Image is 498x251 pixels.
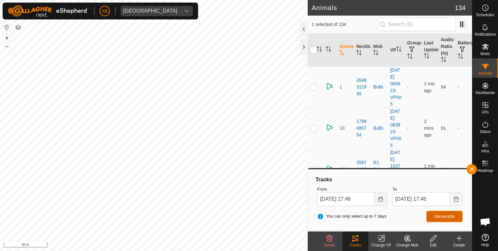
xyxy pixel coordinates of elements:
[373,51,378,56] p-sorticon: Activate to sort
[441,58,446,63] p-sorticon: Activate to sort
[477,169,493,173] span: Heatmap
[481,110,489,114] span: VPs
[476,13,494,17] span: Schedules
[434,214,455,219] span: Generate
[455,66,472,108] td: -
[356,51,362,56] p-sorticon: Activate to sort
[387,34,404,67] th: VP
[407,54,412,60] p-sorticon: Activate to sort
[337,34,354,67] th: Animal
[405,66,421,108] td: -
[339,125,345,132] span: 10
[396,47,401,53] p-sorticon: Activate to sort
[405,108,421,149] td: -
[339,84,342,90] span: 1
[424,81,435,93] span: 7 Sept 2025, 5:44 pm
[326,124,334,131] img: returning on
[441,84,446,90] span: 94
[455,108,472,149] td: -
[314,176,465,184] div: Tracks
[424,119,434,137] span: 7 Sept 2025, 5:43 pm
[394,242,420,248] div: Change Mob
[475,91,495,95] span: Neckbands
[450,192,463,206] button: Choose Date
[312,4,455,12] h2: Animals
[377,18,456,31] input: Search (S)
[3,34,11,42] button: +
[455,3,466,13] span: 134
[441,125,446,131] span: 91
[424,54,429,59] p-sorticon: Activate to sort
[390,150,401,189] a: [DATE] 153733-VP007
[354,34,371,67] th: Neckband
[342,242,368,248] div: Tracks
[478,71,492,75] span: Animals
[128,243,153,248] a: Privacy Policy
[356,118,368,138] div: 1799085754
[312,21,377,28] span: 1 selected of 134
[405,149,421,190] td: -
[8,5,89,17] img: Gallagher Logo
[368,242,394,248] div: Change VP
[390,109,401,148] a: [DATE] 063923-VP005
[317,47,322,53] p-sorticon: Activate to sort
[102,8,108,15] span: SB
[446,242,472,248] div: Create
[405,34,421,67] th: Groups
[160,243,179,248] a: Contact Us
[121,6,180,16] span: Tangihanga station
[426,211,463,222] button: Generate
[455,149,472,190] td: -
[481,243,489,247] span: Help
[472,231,498,249] a: Help
[438,34,455,67] th: Audio Ratio (%)
[326,47,331,53] p-sorticon: Activate to sort
[390,67,401,107] a: [DATE] 063923-VP005
[356,159,368,180] div: 3587346028
[123,8,177,14] div: [GEOGRAPHIC_DATA]
[371,34,387,67] th: Mob
[317,186,387,193] label: From
[393,186,463,193] label: To
[339,51,345,56] p-sorticon: Activate to sort
[326,165,334,173] img: returning on
[317,213,386,220] span: You can only select up to 7 days
[373,84,385,90] div: Bulls
[475,32,496,36] span: Notifications
[480,130,491,134] span: Status
[14,24,22,31] button: Map Layers
[480,52,490,56] span: Mobs
[421,34,438,67] th: Last Updated
[420,242,446,248] div: Edit
[424,163,435,175] span: 7 Sept 2025, 5:44 pm
[326,82,334,90] img: returning on
[455,34,472,67] th: Battery
[180,6,193,16] div: dropdown trigger
[441,167,446,172] span: 94
[373,159,385,180] div: R1 Steers
[3,23,11,31] button: Reset Map
[339,166,347,173] span: 100
[476,212,495,232] div: Open chat
[374,192,387,206] button: Choose Date
[481,149,489,153] span: Infra
[324,243,335,247] span: Delete
[356,77,368,97] div: 2648311995
[373,125,385,132] div: Bulls
[3,42,11,50] button: –
[458,54,463,60] p-sorticon: Activate to sort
